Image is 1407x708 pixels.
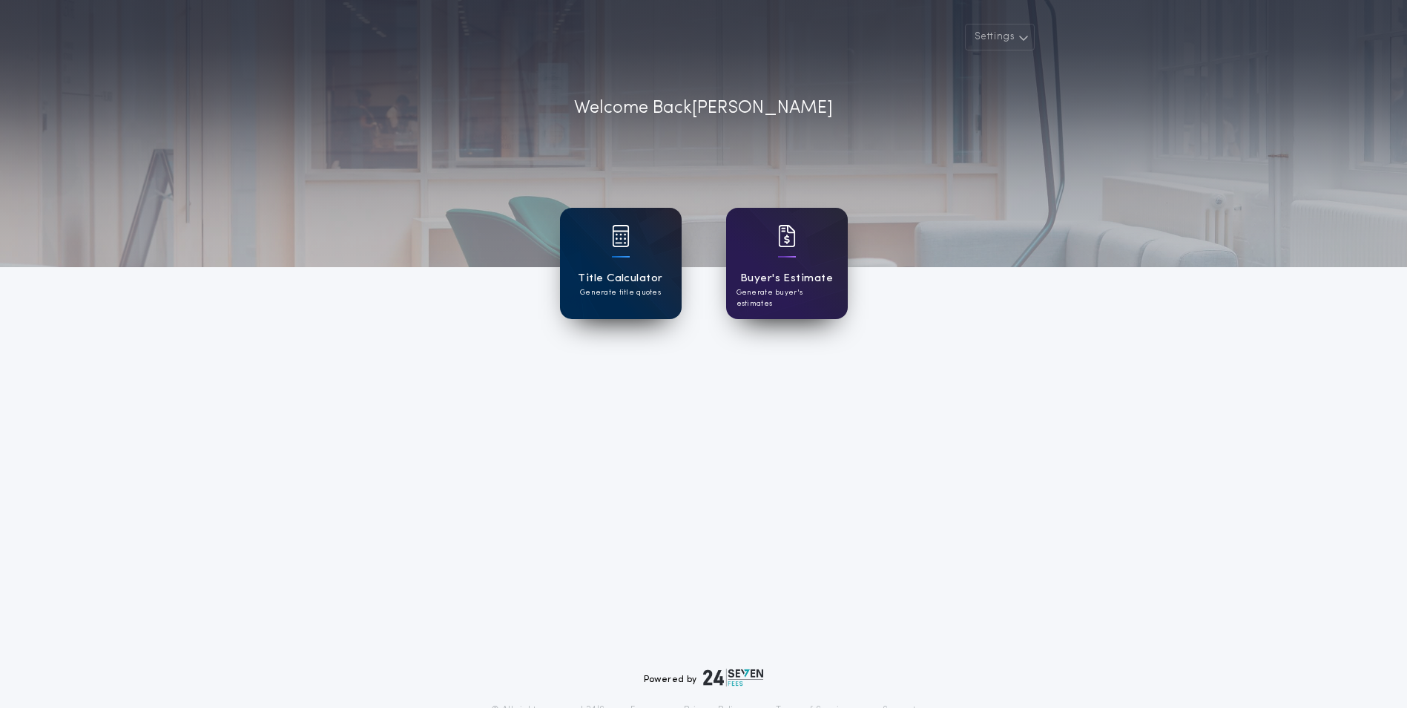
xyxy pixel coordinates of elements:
[578,270,662,287] h1: Title Calculator
[965,24,1035,50] button: Settings
[560,208,682,319] a: card iconTitle CalculatorGenerate title quotes
[574,95,833,122] p: Welcome Back [PERSON_NAME]
[644,669,764,686] div: Powered by
[580,287,661,298] p: Generate title quotes
[703,669,764,686] img: logo
[612,225,630,247] img: card icon
[740,270,833,287] h1: Buyer's Estimate
[726,208,848,319] a: card iconBuyer's EstimateGenerate buyer's estimates
[778,225,796,247] img: card icon
[737,287,837,309] p: Generate buyer's estimates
